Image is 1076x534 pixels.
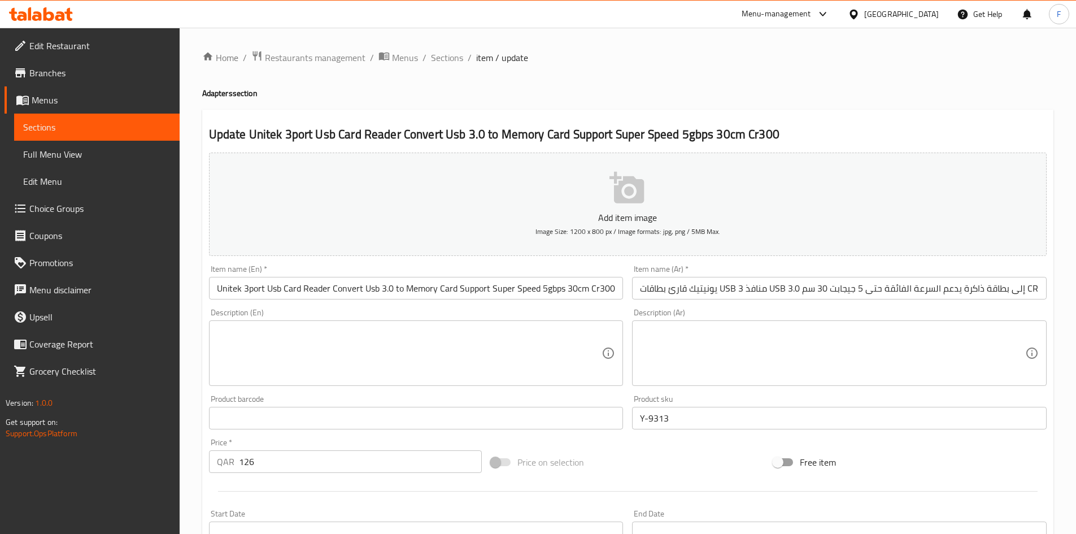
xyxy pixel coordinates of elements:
span: Full Menu View [23,147,171,161]
li: / [243,51,247,64]
span: Get support on: [6,415,58,429]
h2: Update Unitek 3port Usb Card Reader Convert Usb 3.0 to Memory Card Support Super Speed 5gbps 30cm... [209,126,1047,143]
a: Edit Menu [14,168,180,195]
span: Free item [800,455,836,469]
p: Add item image [226,211,1029,224]
a: Coupons [5,222,180,249]
span: Coupons [29,229,171,242]
span: Menu disclaimer [29,283,171,297]
span: Menus [392,51,418,64]
span: Grocery Checklist [29,364,171,378]
span: Choice Groups [29,202,171,215]
a: Upsell [5,303,180,331]
li: / [370,51,374,64]
a: Edit Restaurant [5,32,180,59]
a: Sections [431,51,463,64]
span: 1.0.0 [35,396,53,410]
span: Sections [23,120,171,134]
a: Restaurants management [251,50,365,65]
a: Grocery Checklist [5,358,180,385]
input: Please enter product sku [632,407,1047,429]
a: Branches [5,59,180,86]
input: Please enter price [239,450,482,473]
input: Enter name En [209,277,624,299]
nav: breadcrumb [202,50,1053,65]
span: Version: [6,396,33,410]
span: F [1057,8,1061,20]
span: Branches [29,66,171,80]
a: Menu disclaimer [5,276,180,303]
a: Sections [14,114,180,141]
a: Menus [5,86,180,114]
a: Menus [378,50,418,65]
li: / [422,51,426,64]
span: Edit Menu [23,175,171,188]
a: Full Menu View [14,141,180,168]
span: item / update [476,51,528,64]
div: Menu-management [742,7,811,21]
a: Coverage Report [5,331,180,358]
a: Home [202,51,238,64]
span: Upsell [29,310,171,324]
div: [GEOGRAPHIC_DATA] [864,8,939,20]
span: Edit Restaurant [29,39,171,53]
a: Support.OpsPlatform [6,426,77,441]
span: Promotions [29,256,171,270]
input: Please enter product barcode [209,407,624,429]
a: Choice Groups [5,195,180,222]
li: / [468,51,472,64]
p: QAR [217,455,234,468]
input: Enter name Ar [632,277,1047,299]
span: Menus [32,93,171,107]
span: Coverage Report [29,337,171,351]
span: Image Size: 1200 x 800 px / Image formats: jpg, png / 5MB Max. [535,225,720,238]
a: Promotions [5,249,180,276]
button: Add item imageImage Size: 1200 x 800 px / Image formats: jpg, png / 5MB Max. [209,153,1047,256]
span: Price on selection [517,455,584,469]
span: Restaurants management [265,51,365,64]
h4: Adapters section [202,88,1053,99]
